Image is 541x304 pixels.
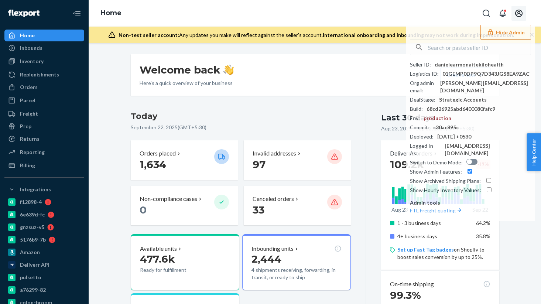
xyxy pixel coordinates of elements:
[20,162,35,169] div: Billing
[410,187,481,194] div: Show Hourly Inventory Values :
[140,158,166,171] span: 1,634
[131,140,238,180] button: Orders placed 1,634
[20,211,45,218] div: 6e639d-fc
[397,246,454,253] a: Set up Fast Tag badges
[4,284,84,296] a: a76299-82
[527,133,541,171] button: Help Center
[253,195,294,203] p: Canceled orders
[442,70,530,78] div: 01GEMP0DP9Q7D343JGS8EA9ZAC
[20,186,51,193] div: Integrations
[4,196,84,208] a: f12898-4
[140,266,208,274] p: Ready for fulfillment
[131,234,239,290] button: Available units477.6kReady for fulfillment
[20,110,38,117] div: Freight
[495,6,510,21] button: Open notifications
[4,95,84,106] a: Parcel
[253,149,296,158] p: Invalid addresses
[131,186,238,225] button: Non-compliance cases 0
[397,233,470,240] p: 4+ business days
[433,124,459,131] div: c30ac895c
[511,6,526,21] button: Open account menu
[390,149,438,158] button: Delivered orders
[410,159,463,166] div: Switch to Demo Mode :
[140,253,175,265] span: 477.6k
[410,133,434,140] div: Deployed :
[390,158,424,171] span: 109.2k
[242,234,351,290] button: Inbounding units2,4444 shipments receiving, forwarding, in transit, or ready to ship
[244,140,351,180] button: Invalid addresses 97
[20,83,38,91] div: Orders
[4,160,84,171] a: Billing
[20,44,42,52] div: Inbounds
[20,249,40,256] div: Amazon
[20,32,35,39] div: Home
[410,177,481,185] div: Show Archived Shipping Plans :
[119,31,514,39] div: Any updates you make will reflect against the seller's account.
[410,115,420,122] div: Env :
[140,149,176,158] p: Orders placed
[4,69,84,81] a: Replenishments
[410,105,423,113] div: Build :
[410,124,429,131] div: Commit :
[410,142,441,157] div: Logged In As :
[397,219,470,227] p: 1 - 3 business days
[4,209,84,221] a: 6e639d-fc
[390,280,434,288] p: On-time shipping
[20,198,42,206] div: f12898-4
[131,124,351,131] p: September 22, 2025 ( GMT+5:30 )
[4,146,84,158] a: Reporting
[4,234,84,246] a: 5176b9-7b
[410,79,436,94] div: Org admin email :
[410,61,431,68] div: Seller ID :
[439,96,487,103] div: Strategic Accounts
[8,10,40,17] img: Flexport logo
[20,97,35,104] div: Parcel
[140,245,177,253] p: Available units
[95,3,127,24] ol: breadcrumbs
[4,120,84,132] a: Prep
[4,271,84,283] a: pulsetto
[131,110,351,122] h3: Today
[223,65,234,75] img: hand-wave emoji
[410,70,439,78] div: Logistics ID :
[4,259,84,271] a: Deliverr API
[440,79,531,94] div: [PERSON_NAME][EMAIL_ADDRESS][DOMAIN_NAME]
[119,32,179,38] span: Non-test seller account:
[20,148,45,156] div: Reporting
[4,184,84,195] button: Integrations
[140,195,197,203] p: Non-compliance cases
[20,58,44,65] div: Inventory
[410,168,462,175] div: Show Admin Features :
[100,9,121,17] a: Home
[20,71,59,78] div: Replenishments
[253,158,266,171] span: 97
[20,223,44,231] div: gnzsuz-v5
[244,186,351,225] button: Canceled orders 33
[4,81,84,93] a: Orders
[397,246,490,261] p: on Shopify to boost sales conversion by up to 25%.
[251,266,342,281] p: 4 shipments receiving, forwarding, in transit, or ready to ship
[20,135,40,143] div: Returns
[20,261,49,269] div: Deliverr API
[427,105,495,113] div: 68cd26925abd6400080fafc9
[410,96,435,103] div: DealStage :
[4,108,84,120] a: Freight
[20,286,46,294] div: a76299-82
[20,123,31,130] div: Prep
[69,6,84,21] button: Close Navigation
[4,42,84,54] a: Inbounds
[253,204,264,216] span: 33
[20,236,46,243] div: 5176b9-7b
[4,246,84,258] a: Amazon
[251,245,294,253] p: Inbounding units
[390,289,421,301] span: 99.3%
[140,63,234,76] h1: Welcome back
[437,133,471,140] div: [DATE] +0530
[381,112,435,123] div: Last 30 days
[391,206,408,214] p: Aug 23
[476,220,490,226] span: 64.2%
[410,199,531,206] p: Admin tools
[480,25,531,40] button: Hide Admin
